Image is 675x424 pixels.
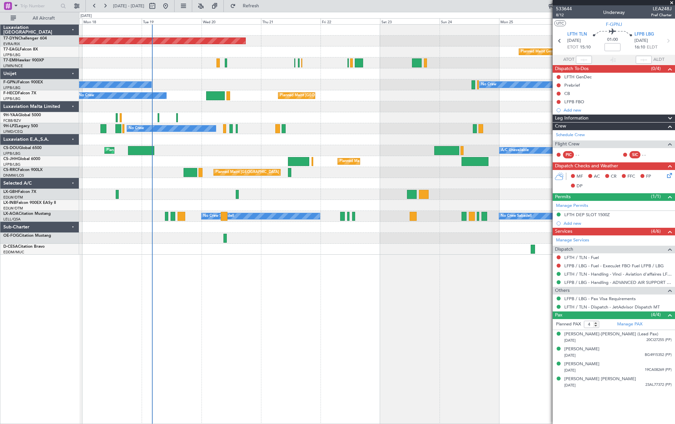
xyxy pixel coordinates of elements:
[3,118,21,123] a: FCBB/BZV
[129,124,144,133] div: No Crew
[3,42,20,46] a: EVRA/RIX
[564,271,672,277] a: LFTH / TLN - Handling - Vinci - Aviation d'affaires LFTH / TLN*****MY HANDLING****
[3,63,23,68] a: LFMN/NCE
[651,65,661,72] span: (0/4)
[576,152,591,158] div: - -
[564,353,576,358] span: [DATE]
[3,146,19,150] span: CS-DOU
[501,145,529,155] div: A/C Unavailable
[564,296,636,301] a: LFPB / LBG - Pax Visa Requirements
[20,1,59,11] input: Trip Number
[80,13,92,19] div: [DATE]
[3,212,19,216] span: LX-AOA
[556,132,585,138] a: Schedule Crew
[651,228,661,235] span: (4/6)
[3,234,19,238] span: OE-FOG
[3,157,40,161] a: CS-JHHGlobal 6000
[3,47,38,51] a: T7-EAGLFalcon 8X
[3,37,18,41] span: T7-DYN
[556,203,588,209] a: Manage Permits
[202,18,261,24] div: Wed 20
[564,263,664,269] a: LFPB / LBG - Fuel - ExecuJet FBO Fuel LFPB / LBG
[3,173,24,178] a: DNMM/LOS
[339,156,444,166] div: Planned Maint [GEOGRAPHIC_DATA] ([GEOGRAPHIC_DATA])
[555,140,580,148] span: Flight Crew
[106,145,211,155] div: Planned Maint [GEOGRAPHIC_DATA] ([GEOGRAPHIC_DATA])
[380,18,440,24] div: Sat 23
[3,85,21,90] a: LFPB/LBG
[646,337,672,343] span: 20CI27255 (PP)
[3,146,42,150] a: CS-DOUGlobal 6500
[642,152,657,158] div: - -
[567,38,581,44] span: [DATE]
[651,193,661,200] span: (1/1)
[3,234,51,238] a: OE-FOGCitation Mustang
[564,376,636,382] div: [PERSON_NAME] [PERSON_NAME]
[646,173,651,180] span: FP
[580,44,591,51] span: 15:10
[3,37,47,41] a: T7-DYNChallenger 604
[606,21,622,28] span: F-GPNJ
[227,1,267,11] button: Refresh
[564,383,576,388] span: [DATE]
[261,18,321,24] div: Thu 21
[3,162,21,167] a: LFPB/LBG
[564,91,570,96] div: CB
[3,201,16,205] span: LX-INB
[563,56,574,63] span: ATOT
[556,5,572,12] span: 533644
[594,173,600,180] span: AC
[3,168,18,172] span: CS-RRC
[3,80,18,84] span: F-GPNJ
[555,162,618,170] span: Dispatch Checks and Weather
[567,31,587,38] span: LFTH TLN
[3,58,16,62] span: T7-EMI
[79,91,94,101] div: No Crew
[564,82,580,88] div: Prebrief
[113,3,144,9] span: [DATE] - [DATE]
[556,12,572,18] span: 8/12
[17,16,70,21] span: All Aircraft
[481,80,496,90] div: No Crew
[3,168,43,172] a: CS-RRCFalcon 900LX
[603,9,625,16] div: Underway
[3,201,56,205] a: LX-INBFalcon 900EX EASy II
[577,183,583,190] span: DP
[651,5,672,12] span: LEA248J
[3,245,18,249] span: D-CESA
[521,47,576,57] div: Planned Maint Geneva (Cointrin)
[142,18,201,24] div: Tue 19
[617,321,642,328] a: Manage PAX
[554,20,566,26] button: UTC
[3,80,43,84] a: F-GPNJFalcon 900EX
[634,31,654,38] span: LFPB LBG
[645,367,672,373] span: 19CA08269 (PP)
[215,167,320,177] div: Planned Maint [GEOGRAPHIC_DATA] ([GEOGRAPHIC_DATA])
[564,331,658,338] div: [PERSON_NAME]-[PERSON_NAME] (Lead Pax)
[653,56,664,63] span: ALDT
[627,173,635,180] span: FFC
[555,65,589,73] span: Dispatch To-Dos
[3,212,51,216] a: LX-AOACitation Mustang
[555,246,573,253] span: Dispatch
[203,211,234,221] div: No Crew Sabadell
[440,18,499,24] div: Sun 24
[555,193,571,201] span: Permits
[555,123,566,130] span: Crew
[501,211,532,221] div: No Crew Sabadell
[3,190,18,194] span: LX-GBH
[3,195,23,200] a: EDLW/DTM
[3,124,38,128] a: 9H-LPZLegacy 500
[651,12,672,18] span: Pref Charter
[3,157,18,161] span: CS-JHH
[3,206,23,211] a: EDLW/DTM
[7,13,72,24] button: All Aircraft
[564,107,672,113] div: Add new
[3,245,45,249] a: D-CESACitation Bravo
[564,338,576,343] span: [DATE]
[555,228,572,235] span: Services
[567,44,578,51] span: ETOT
[3,91,36,95] a: F-HECDFalcon 7X
[651,311,661,318] span: (4/4)
[280,91,385,101] div: Planned Maint [GEOGRAPHIC_DATA] ([GEOGRAPHIC_DATA])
